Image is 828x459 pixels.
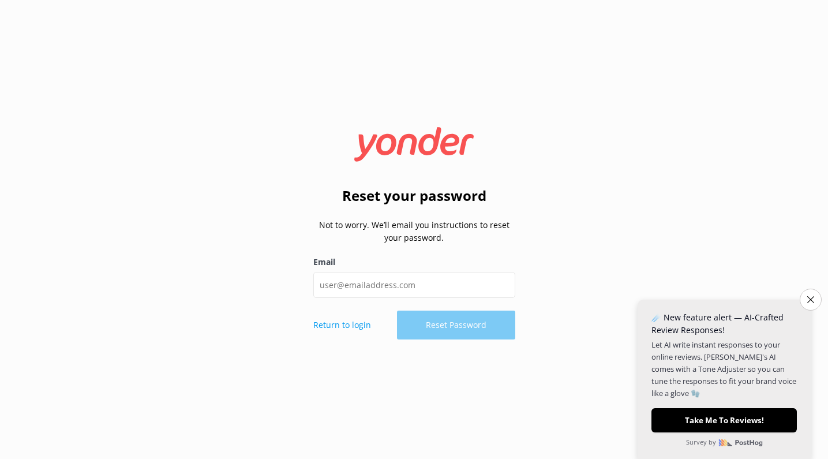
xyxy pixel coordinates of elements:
a: Return to login [313,319,371,331]
input: user@emailaddress.com [313,272,515,298]
p: Not to worry. We’ll email you instructions to reset your password. [313,219,515,245]
h2: Reset your password [313,185,515,207]
label: Email [313,256,515,268]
